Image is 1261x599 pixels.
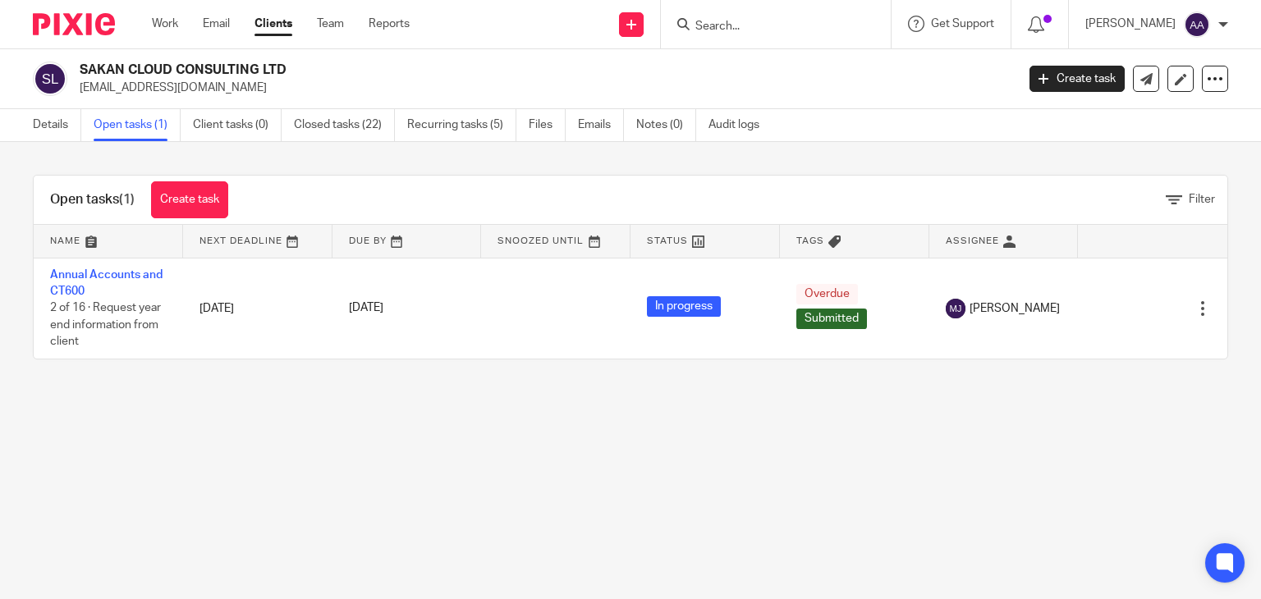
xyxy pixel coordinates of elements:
[529,109,566,141] a: Files
[50,302,161,347] span: 2 of 16 · Request year end information from client
[694,20,841,34] input: Search
[203,16,230,32] a: Email
[1029,66,1125,92] a: Create task
[119,193,135,206] span: (1)
[796,284,858,304] span: Overdue
[349,303,383,314] span: [DATE]
[636,109,696,141] a: Notes (0)
[80,62,820,79] h2: SAKAN CLOUD CONSULTING LTD
[796,236,824,245] span: Tags
[498,236,584,245] span: Snoozed Until
[647,236,688,245] span: Status
[1085,16,1176,32] p: [PERSON_NAME]
[970,300,1060,317] span: [PERSON_NAME]
[94,109,181,141] a: Open tasks (1)
[796,309,867,329] span: Submitted
[708,109,772,141] a: Audit logs
[931,18,994,30] span: Get Support
[33,13,115,35] img: Pixie
[33,62,67,96] img: svg%3E
[193,109,282,141] a: Client tasks (0)
[152,16,178,32] a: Work
[407,109,516,141] a: Recurring tasks (5)
[151,181,228,218] a: Create task
[254,16,292,32] a: Clients
[317,16,344,32] a: Team
[946,299,965,318] img: svg%3E
[294,109,395,141] a: Closed tasks (22)
[33,109,81,141] a: Details
[50,191,135,208] h1: Open tasks
[80,80,1005,96] p: [EMAIL_ADDRESS][DOMAIN_NAME]
[1189,194,1215,205] span: Filter
[647,296,721,317] span: In progress
[1184,11,1210,38] img: svg%3E
[578,109,624,141] a: Emails
[369,16,410,32] a: Reports
[183,258,332,359] td: [DATE]
[50,269,163,297] a: Annual Accounts and CT600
